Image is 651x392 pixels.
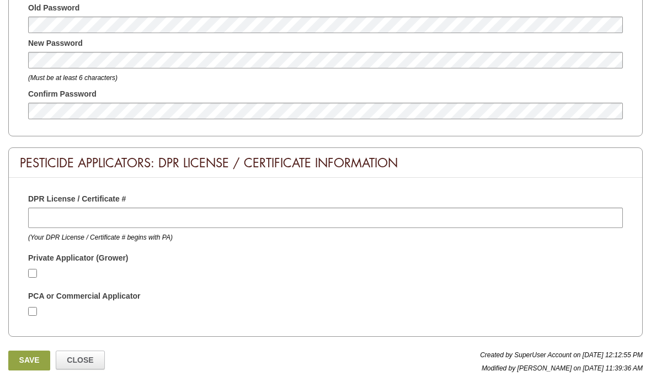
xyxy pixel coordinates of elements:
label: PCA or Commercial Applicator [28,290,141,302]
div: Pesticide Applicators: DPR License / Certificate Information [9,148,642,178]
span: Confirm Password [28,88,97,100]
a: Save [8,351,50,370]
a: Close [56,351,105,369]
span: DPR License / Certificate # [28,193,126,205]
span: Created by SuperUser Account on [DATE] 12:12:55 PM Modified by [PERSON_NAME] on [DATE] 11:39:36 AM [480,351,643,372]
span: New Password [28,38,83,49]
div: (Your DPR License / Certificate # begins with PA) [28,232,173,242]
label: Private Applicator (Grower) [28,252,129,264]
div: (Must be at least 6 characters) [28,73,118,83]
span: Old Password [28,2,79,14]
